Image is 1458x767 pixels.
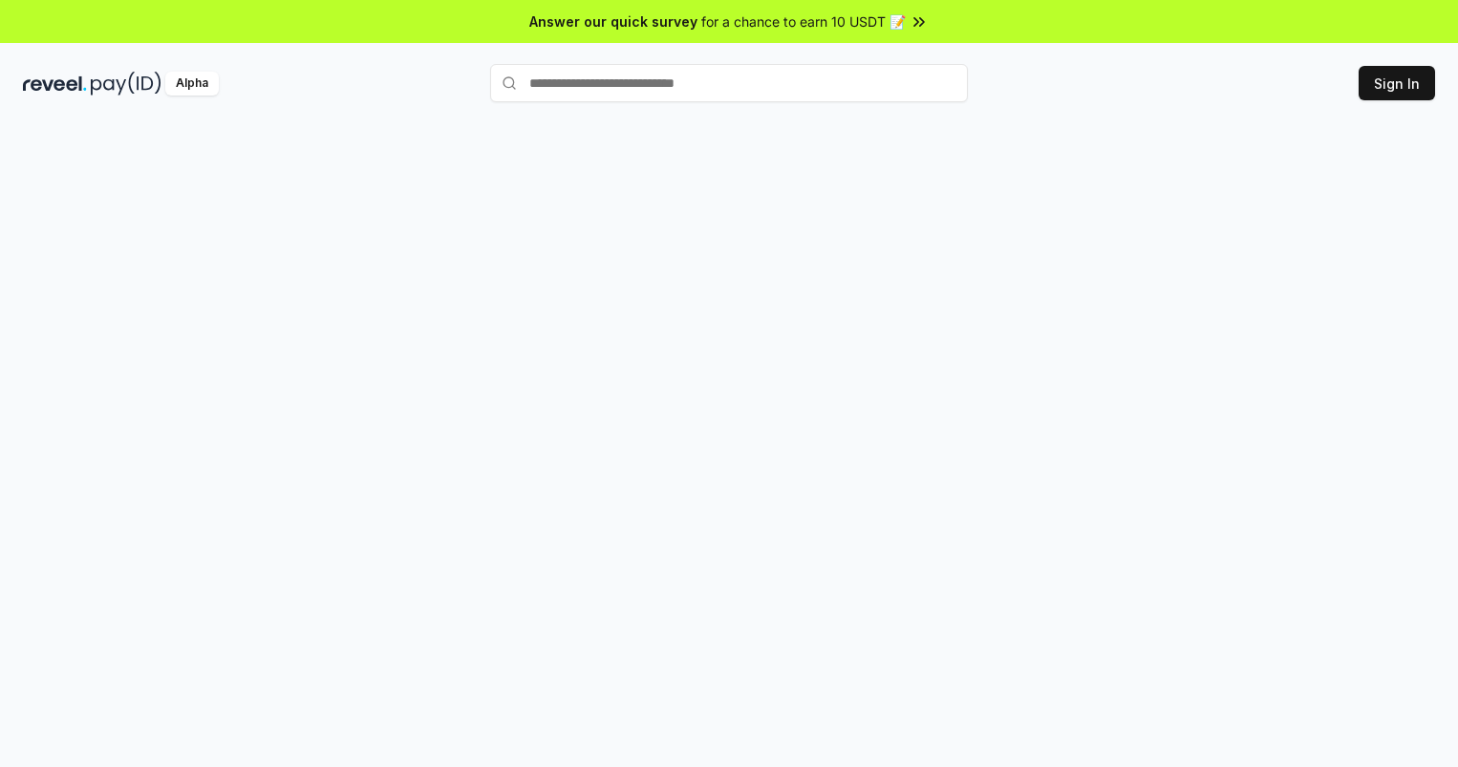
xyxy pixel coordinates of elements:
span: for a chance to earn 10 USDT 📝 [701,11,906,32]
img: reveel_dark [23,72,87,96]
span: Answer our quick survey [529,11,697,32]
img: pay_id [91,72,161,96]
div: Alpha [165,72,219,96]
button: Sign In [1359,66,1435,100]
